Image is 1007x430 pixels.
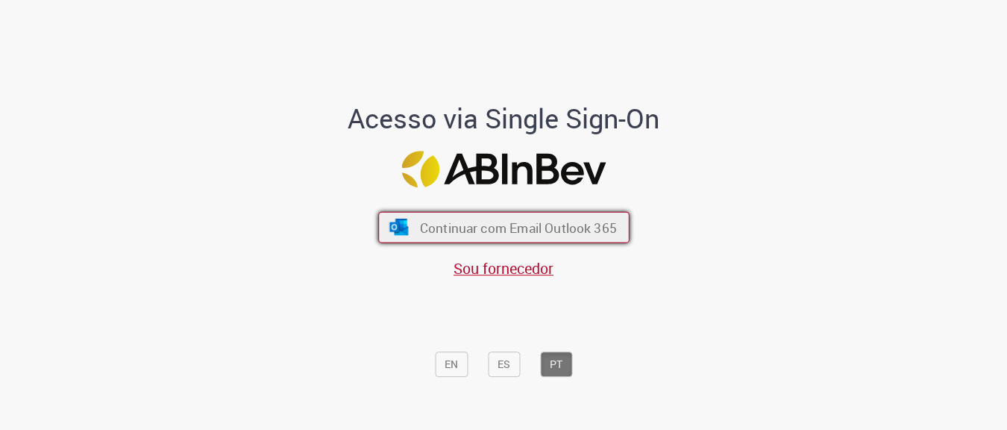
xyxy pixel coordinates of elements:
img: ícone Azure/Microsoft 360 [388,219,410,235]
span: Continuar com Email Outlook 365 [419,219,616,236]
button: EN [435,352,468,377]
h1: Acesso via Single Sign-On [297,104,711,134]
img: Logo ABInBev [401,151,606,187]
button: ícone Azure/Microsoft 360 Continuar com Email Outlook 365 [378,211,630,243]
a: Sou fornecedor [454,258,553,278]
button: PT [540,352,572,377]
button: ES [488,352,520,377]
